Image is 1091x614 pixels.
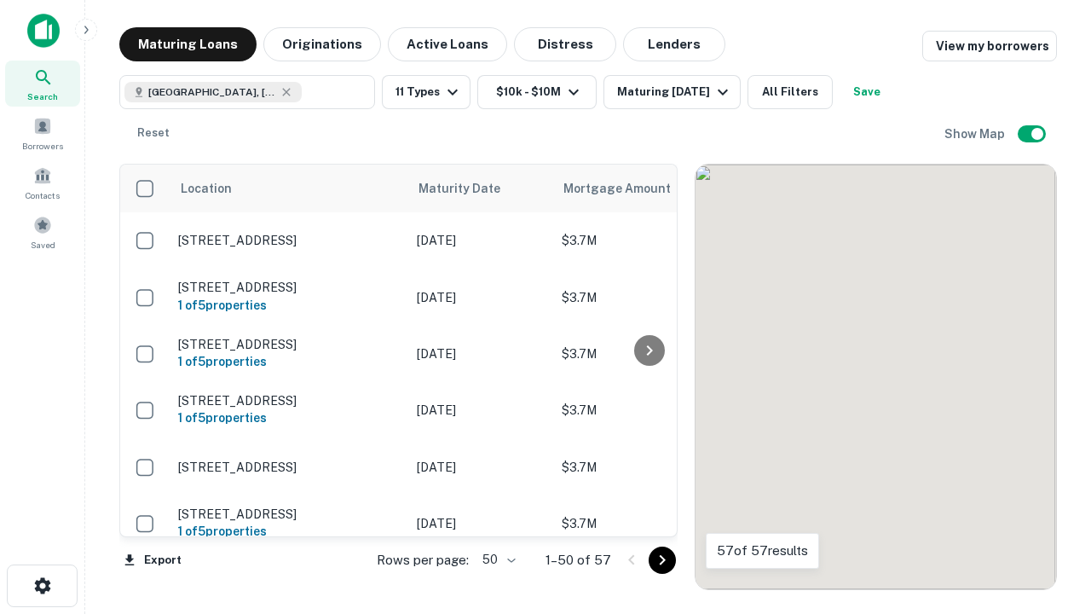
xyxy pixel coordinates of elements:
p: [DATE] [417,288,545,307]
span: Saved [31,238,55,252]
span: Borrowers [22,139,63,153]
h6: 1 of 5 properties [178,522,400,541]
p: [DATE] [417,401,545,420]
span: Location [180,178,232,199]
h6: 1 of 5 properties [178,352,400,371]
p: $3.7M [562,401,732,420]
button: Maturing [DATE] [603,75,741,109]
button: Save your search to get updates of matches that match your search criteria. [840,75,894,109]
h6: 1 of 5 properties [178,408,400,427]
button: Reset [126,116,181,150]
p: [STREET_ADDRESS] [178,393,400,408]
button: Go to next page [649,547,676,574]
p: $3.7M [562,458,732,477]
p: [STREET_ADDRESS] [178,507,400,522]
p: 1–50 of 57 [545,550,611,571]
div: Maturing [DATE] [617,82,733,102]
p: $3.7M [562,345,732,363]
p: [DATE] [417,345,545,363]
span: [GEOGRAPHIC_DATA], [GEOGRAPHIC_DATA] [148,84,276,100]
button: Active Loans [388,27,507,61]
p: [DATE] [417,458,545,477]
p: [DATE] [417,231,545,250]
th: Maturity Date [408,165,553,212]
th: Location [170,165,408,212]
div: 0 0 [696,165,1056,589]
button: Export [119,547,186,573]
h6: Show Map [944,125,1007,143]
p: $3.7M [562,231,732,250]
img: capitalize-icon.png [27,14,60,48]
p: [STREET_ADDRESS] [178,280,400,295]
p: [STREET_ADDRESS] [178,337,400,352]
div: 50 [476,547,518,572]
iframe: Chat Widget [1006,478,1091,559]
button: 11 Types [382,75,470,109]
p: $3.7M [562,514,732,533]
p: Rows per page: [377,550,469,571]
span: Contacts [26,188,60,202]
button: Lenders [623,27,725,61]
button: Originations [263,27,381,61]
p: 57 of 57 results [717,541,808,561]
span: Maturity Date [419,178,522,199]
a: Borrowers [5,110,80,156]
p: [STREET_ADDRESS] [178,460,400,475]
button: $10k - $10M [477,75,597,109]
button: Maturing Loans [119,27,257,61]
a: View my borrowers [922,31,1057,61]
a: Contacts [5,159,80,206]
a: Search [5,61,80,107]
p: [DATE] [417,514,545,533]
p: $3.7M [562,288,732,307]
span: Mortgage Amount [563,178,693,199]
p: [STREET_ADDRESS] [178,233,400,248]
button: Distress [514,27,616,61]
a: Saved [5,209,80,255]
th: Mortgage Amount [553,165,741,212]
span: Search [27,90,58,103]
button: All Filters [748,75,833,109]
h6: 1 of 5 properties [178,296,400,315]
